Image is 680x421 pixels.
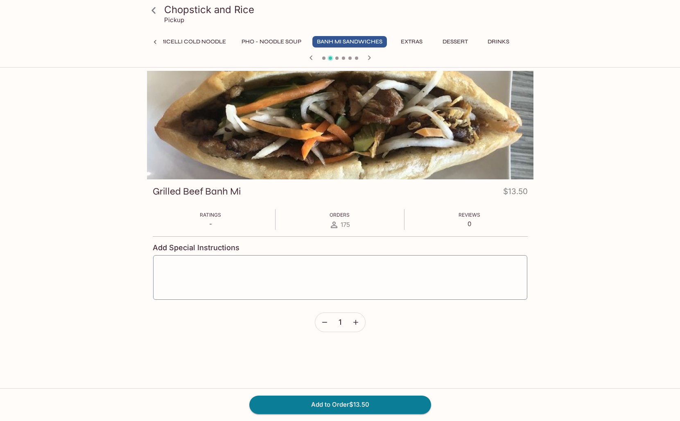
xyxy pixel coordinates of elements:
[237,36,306,48] button: Pho - Noodle Soup
[330,212,350,218] span: Orders
[341,221,350,229] span: 175
[153,185,241,198] h3: Grilled Beef Banh Mi
[147,71,533,179] div: Grilled Beef Banh Mi
[200,220,221,228] p: -
[143,36,230,48] button: Vermicelli Cold Noodle
[200,212,221,218] span: Ratings
[164,16,184,24] p: Pickup
[339,318,341,327] span: 1
[164,3,530,16] h3: Chopstick and Rice
[249,396,431,414] button: Add to Order$13.50
[153,243,528,252] h4: Add Special Instructions
[459,220,480,228] p: 0
[480,36,517,48] button: Drinks
[459,212,480,218] span: Reviews
[437,36,474,48] button: Dessert
[312,36,387,48] button: Banh Mi Sandwiches
[393,36,430,48] button: Extras
[503,185,528,201] h4: $13.50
